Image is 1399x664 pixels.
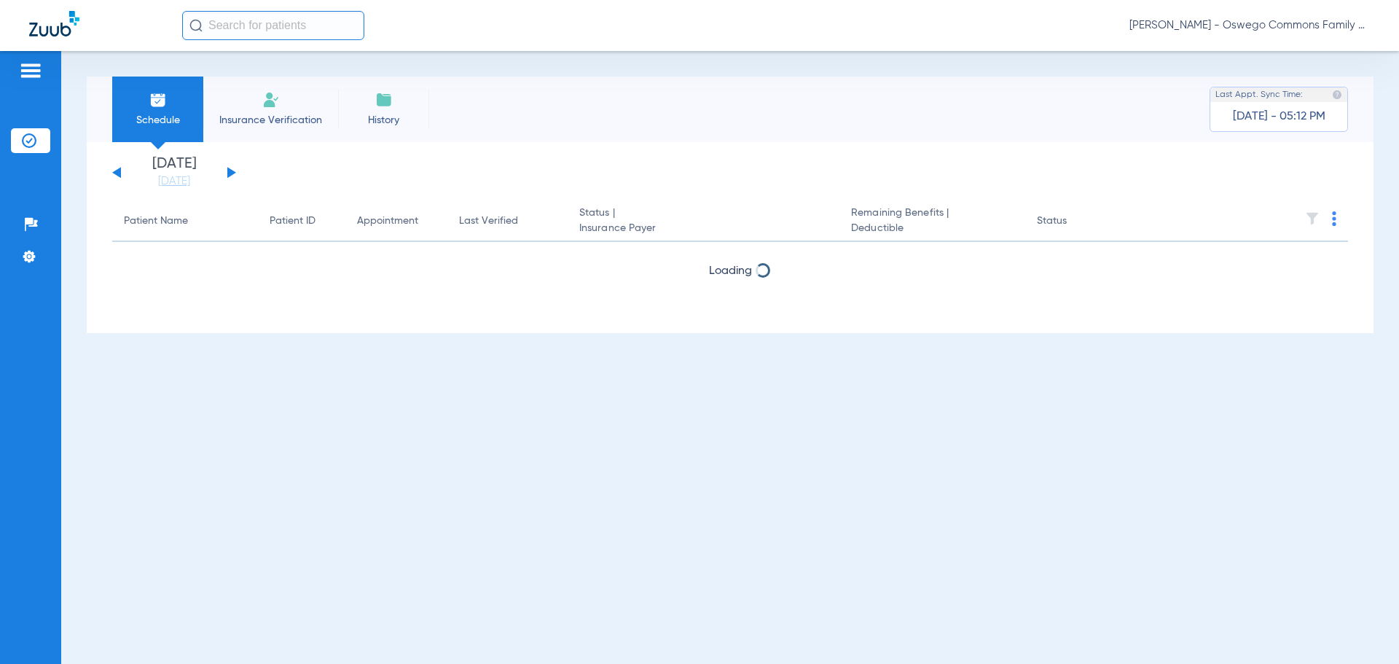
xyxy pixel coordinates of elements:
span: Loading [709,265,752,277]
span: [DATE] - 05:12 PM [1233,109,1325,124]
input: Search for patients [182,11,364,40]
span: Insurance Payer [579,221,828,236]
img: filter.svg [1305,211,1320,226]
img: Zuub Logo [29,11,79,36]
img: Schedule [149,91,167,109]
span: Last Appt. Sync Time: [1215,87,1303,102]
img: group-dot-blue.svg [1332,211,1336,226]
span: [PERSON_NAME] - Oswego Commons Family Dental [1129,18,1370,33]
div: Patient Name [124,214,246,229]
th: Status | [568,201,839,242]
img: Search Icon [189,19,203,32]
img: History [375,91,393,109]
div: Patient Name [124,214,188,229]
div: Appointment [357,214,418,229]
div: Last Verified [459,214,556,229]
img: last sync help info [1332,90,1342,100]
div: Last Verified [459,214,518,229]
div: Patient ID [270,214,316,229]
span: Schedule [123,113,192,128]
span: Deductible [851,221,1013,236]
img: Manual Insurance Verification [262,91,280,109]
a: [DATE] [130,174,218,189]
span: History [349,113,418,128]
div: Appointment [357,214,436,229]
div: Patient ID [270,214,334,229]
th: Remaining Benefits | [839,201,1024,242]
th: Status [1025,201,1124,242]
span: Insurance Verification [214,113,327,128]
img: hamburger-icon [19,62,42,79]
li: [DATE] [130,157,218,189]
